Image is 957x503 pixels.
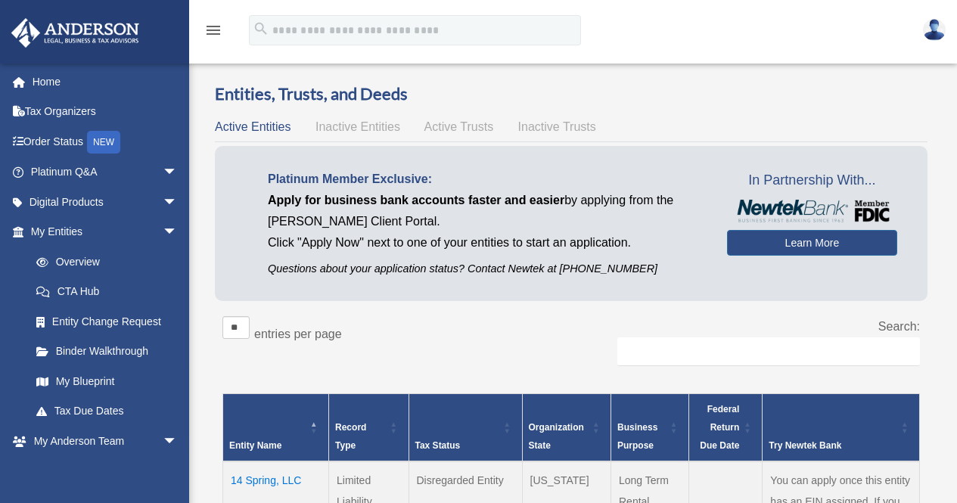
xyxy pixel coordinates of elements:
[215,82,927,106] h3: Entities, Trusts, and Deeds
[315,120,400,133] span: Inactive Entities
[688,393,763,461] th: Federal Return Due Date: Activate to sort
[11,126,200,157] a: Order StatusNEW
[268,194,564,206] span: Apply for business bank accounts faster and easier
[223,393,329,461] th: Entity Name: Activate to invert sorting
[229,440,281,451] span: Entity Name
[617,422,657,451] span: Business Purpose
[700,404,739,451] span: Federal Return Due Date
[87,131,120,154] div: NEW
[268,190,704,232] p: by applying from the [PERSON_NAME] Client Portal.
[21,366,193,396] a: My Blueprint
[727,169,897,193] span: In Partnership With...
[163,426,193,457] span: arrow_drop_down
[11,187,200,217] a: Digital Productsarrow_drop_down
[268,232,704,253] p: Click "Apply Now" next to one of your entities to start an application.
[335,422,366,451] span: Record Type
[163,187,193,218] span: arrow_drop_down
[215,120,291,133] span: Active Entities
[735,200,890,222] img: NewtekBankLogoSM.png
[21,337,193,367] a: Binder Walkthrough
[522,393,611,461] th: Organization State: Activate to sort
[11,97,200,127] a: Tax Organizers
[11,67,200,97] a: Home
[11,426,200,456] a: My Anderson Teamarrow_drop_down
[11,217,193,247] a: My Entitiesarrow_drop_down
[268,259,704,278] p: Questions about your application status? Contact Newtek at [PHONE_NUMBER]
[529,422,584,451] span: Organization State
[878,320,920,333] label: Search:
[21,277,193,307] a: CTA Hub
[21,247,185,277] a: Overview
[518,120,596,133] span: Inactive Trusts
[204,26,222,39] a: menu
[424,120,494,133] span: Active Trusts
[409,393,522,461] th: Tax Status: Activate to sort
[329,393,409,461] th: Record Type: Activate to sort
[11,157,200,188] a: Platinum Q&Aarrow_drop_down
[415,440,461,451] span: Tax Status
[163,217,193,248] span: arrow_drop_down
[253,20,269,37] i: search
[769,436,896,455] div: Try Newtek Bank
[611,393,688,461] th: Business Purpose: Activate to sort
[21,306,193,337] a: Entity Change Request
[7,18,144,48] img: Anderson Advisors Platinum Portal
[727,230,897,256] a: Learn More
[254,328,342,340] label: entries per page
[923,19,946,41] img: User Pic
[268,169,704,190] p: Platinum Member Exclusive:
[763,393,920,461] th: Try Newtek Bank : Activate to sort
[204,21,222,39] i: menu
[21,396,193,427] a: Tax Due Dates
[163,157,193,188] span: arrow_drop_down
